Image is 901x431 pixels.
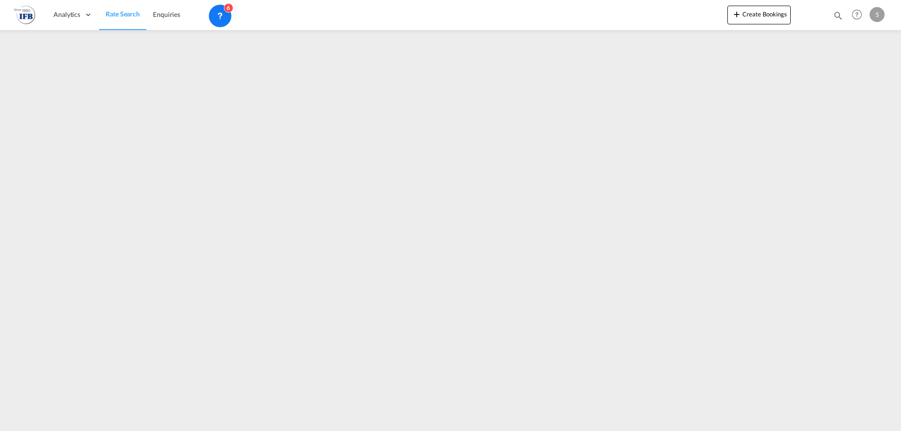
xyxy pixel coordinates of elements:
[731,8,742,20] md-icon: icon-plus 400-fg
[849,7,865,23] span: Help
[833,10,843,24] div: icon-magnify
[53,10,80,19] span: Analytics
[14,4,35,25] img: de31bbe0256b11eebba44b54815f083d.png
[727,6,791,24] button: icon-plus 400-fgCreate Bookings
[870,7,885,22] div: S
[849,7,870,23] div: Help
[833,10,843,21] md-icon: icon-magnify
[153,10,180,18] span: Enquiries
[106,10,140,18] span: Rate Search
